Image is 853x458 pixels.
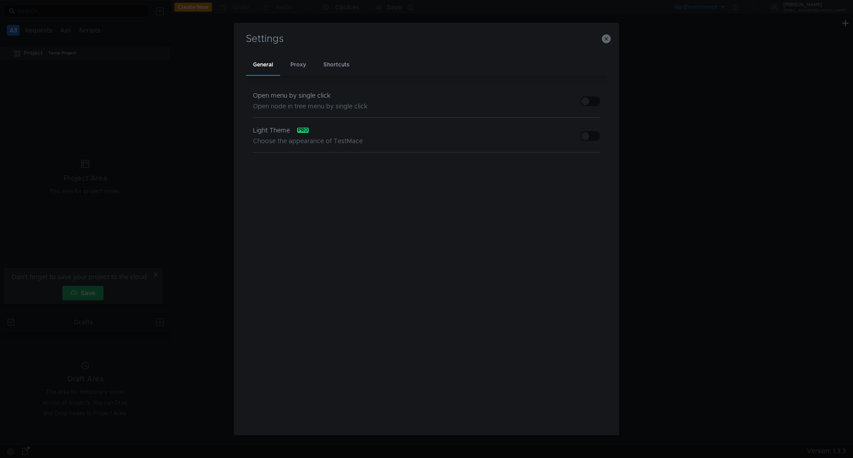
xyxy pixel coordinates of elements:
[253,90,368,101] div: Open menu by single click
[316,55,356,76] div: Shortcuts
[283,55,313,76] div: Proxy
[246,55,280,76] div: General
[253,125,290,136] span: Light Theme
[297,128,309,133] div: pro
[253,137,363,145] span: Choose the appearance of TestMace
[253,102,368,110] span: Open node in tree menu by single click
[244,33,609,44] h3: Settings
